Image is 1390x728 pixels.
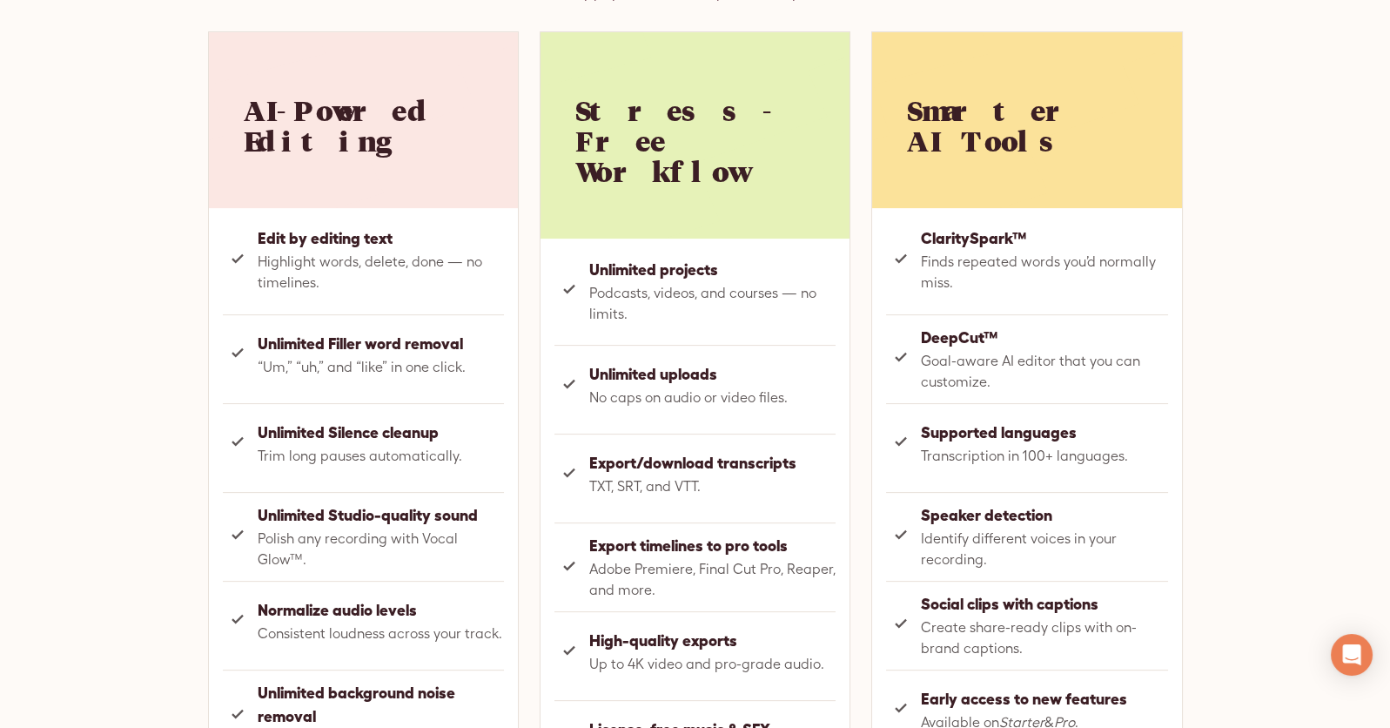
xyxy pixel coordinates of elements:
[258,332,504,355] strong: Unlimited Filler word removal
[921,252,1167,293] span: Finds repeated words you’d normally miss.
[1331,634,1373,676] div: Open Intercom Messenger
[244,95,483,156] h3: AI-Powered Editing
[258,446,504,467] span: Trim long pauses automatically.
[258,624,504,644] span: Consistent loudness across your track.
[907,95,1146,156] h3: Smarter AI Tools
[589,629,836,652] strong: High-quality exports
[921,226,1167,250] strong: ClaritySpark™
[258,226,504,250] strong: Edit by editing text
[921,351,1167,393] span: Goal-aware AI editor that you can customize.
[589,476,836,497] span: TXT, SRT, and VTT.
[575,95,815,187] h3: Stress-Free Workflow
[258,529,504,570] span: Polish any recording with Vocal Glow™.
[921,592,1167,616] strong: Social clips with captions
[589,362,836,386] strong: Unlimited uploads
[921,617,1167,659] span: Create share-ready clips with on-brand captions.
[589,283,836,325] span: Podcasts, videos, and courses — no limits.
[258,503,504,527] strong: Unlimited Studio-quality sound
[258,357,504,378] span: “Um,” “uh,” and “like” in one click.
[589,258,836,281] strong: Unlimited projects
[258,598,504,622] strong: Normalize audio levels
[589,451,836,475] strong: Export/download transcripts
[921,529,1167,570] span: Identify different voices in your recording.
[921,503,1167,527] strong: Speaker detection
[921,687,1167,711] strong: Early access to new features
[921,326,1167,349] strong: DeepCut™
[921,421,1167,444] strong: Supported languages
[921,446,1167,467] span: Transcription in 100+ languages.
[589,654,836,675] span: Up to 4K video and pro-grade audio.
[589,534,836,557] strong: Export timelines to pro tools
[258,421,504,444] strong: Unlimited Silence cleanup
[258,681,504,728] strong: Unlimited background noise removal
[589,388,836,408] span: No caps on audio or video files.
[589,559,836,601] span: Adobe Premiere, Final Cut Pro, Reaper, and more.
[258,252,504,293] span: Highlight words, delete, done — no timelines.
